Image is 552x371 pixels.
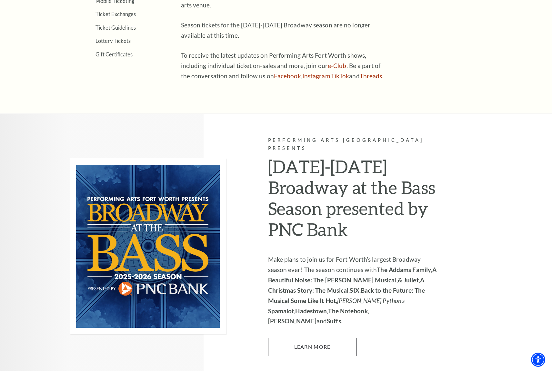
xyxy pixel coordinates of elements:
a: Ticket Guidelines [95,24,136,31]
p: Performing Arts [GEOGRAPHIC_DATA] Presents [268,136,441,152]
strong: The Notebook [328,307,367,315]
strong: Some Like It Hot [291,297,336,304]
em: [PERSON_NAME] Python's [337,297,405,304]
a: Learn More 2025-2026 Broadway at the Bass Season presented by PNC Bank [268,338,357,356]
a: Gift Certificates [95,51,133,57]
strong: Suffs [327,317,341,325]
a: Facebook - open in a new tab [274,72,301,80]
a: e-Club [328,62,346,69]
strong: & Juliet [398,276,419,284]
strong: A Christmas Story: The Musical [268,276,424,294]
h2: [DATE]-[DATE] Broadway at the Bass Season presented by PNC Bank [268,156,441,245]
strong: The Addams Family [377,266,431,273]
a: Instagram - open in a new tab [302,72,330,80]
p: Season tickets for the [DATE]-[DATE] Broadway season are no longer available at this time. [181,20,391,41]
strong: Hadestown [295,307,327,315]
div: Accessibility Menu [531,353,545,367]
p: To receive the latest updates on Performing Arts Fort Worth shows, including individual ticket on... [181,50,391,81]
a: Threads - open in a new tab [360,72,382,80]
strong: [PERSON_NAME] [268,317,316,325]
strong: Back to the Future: The Musical [268,287,425,304]
strong: A Beautiful Noise: The [PERSON_NAME] Musical [268,266,437,284]
strong: SIX [350,287,359,294]
a: TikTok - open in a new tab [331,72,349,80]
img: Performing Arts Fort Worth Presents [70,158,226,334]
strong: Spamalot [268,307,294,315]
a: Lottery Tickets [95,38,131,44]
a: Ticket Exchanges [95,11,136,17]
p: Make plans to join us for Fort Worth’s largest Broadway season ever! The season continues with , ... [268,254,441,327]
